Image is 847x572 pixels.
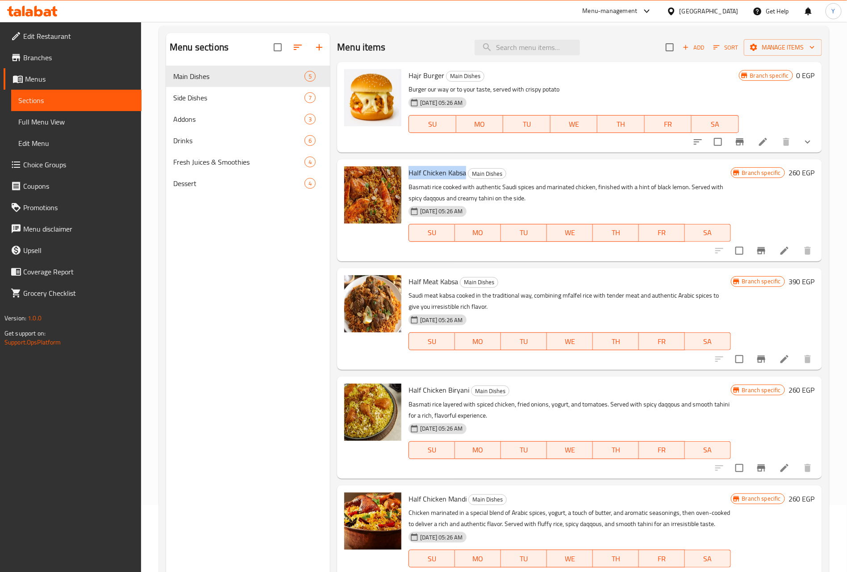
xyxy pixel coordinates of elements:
h2: Menu sections [170,41,229,54]
button: FR [639,332,685,350]
span: Edit Menu [18,138,134,149]
button: TU [501,550,547,568]
span: Menus [25,74,134,84]
span: FR [643,552,681,565]
span: Branch specific [739,277,784,286]
span: Dessert [173,178,305,189]
button: TU [501,332,547,350]
span: TU [505,226,543,239]
button: SA [685,224,731,242]
a: Choice Groups [4,154,142,175]
span: 1.0.0 [28,312,42,324]
span: MO [459,552,497,565]
span: Select section [660,38,679,57]
a: Branches [4,47,142,68]
button: Branch-specific-item [729,131,751,153]
span: WE [551,226,589,239]
button: TH [593,550,639,568]
span: Half Chicken Biryani [409,383,469,397]
button: FR [639,550,685,568]
input: search [475,40,580,55]
button: Sort [711,41,740,54]
span: TH [597,226,635,239]
span: Branch specific [739,494,784,503]
span: MO [459,226,497,239]
span: Addons [173,114,305,124]
span: Branch specific [747,71,793,80]
button: TH [593,224,639,242]
span: SU [413,444,451,456]
span: 7 [305,94,315,102]
span: FR [643,444,681,456]
button: Manage items [744,39,822,56]
div: Main Dishes [446,71,484,82]
button: FR [639,441,685,459]
button: delete [797,457,818,479]
div: items [305,135,316,146]
span: FR [643,226,681,239]
button: SA [685,550,731,568]
span: [DATE] 05:26 AM [417,424,466,433]
div: Menu-management [583,6,638,17]
button: SU [409,550,455,568]
button: TU [501,224,547,242]
h6: 260 EGP [789,166,815,179]
span: TU [505,444,543,456]
div: items [305,114,316,124]
div: Main Dishes [468,494,507,505]
a: Edit menu item [779,463,790,473]
span: WE [551,335,589,348]
span: 6 [305,137,315,145]
span: 4 [305,158,315,166]
span: [DATE] 05:26 AM [417,99,466,107]
span: TH [601,118,641,131]
span: FR [648,118,688,131]
a: Menus [4,68,142,90]
h6: 260 EGP [789,493,815,505]
button: Add [679,41,708,54]
span: Sort [713,42,738,53]
h6: 0 EGP [797,69,815,82]
div: Main Dishes [460,277,498,288]
span: MO [460,118,500,131]
span: Main Dishes [173,71,305,82]
img: Half Meat Kabsa [344,275,401,332]
div: Main Dishes [468,168,506,179]
span: Choice Groups [23,159,134,170]
button: MO [456,115,504,133]
span: Fresh Juices & Smoothies [173,157,305,167]
span: Branches [23,52,134,63]
button: FR [645,115,692,133]
button: Add section [309,37,330,58]
img: Hajr Burger [344,69,401,126]
span: TH [597,552,635,565]
span: Select to update [709,133,727,151]
span: MO [459,335,497,348]
span: Upsell [23,245,134,256]
span: Edit Restaurant [23,31,134,41]
div: Drinks6 [166,130,330,151]
span: SA [688,335,727,348]
button: TU [501,441,547,459]
span: Y [832,6,835,16]
div: [GEOGRAPHIC_DATA] [680,6,739,16]
button: WE [547,332,593,350]
span: TU [505,335,543,348]
span: WE [554,118,594,131]
button: SU [409,332,455,350]
span: Side Dishes [173,92,305,103]
span: WE [551,552,589,565]
span: Select to update [730,459,749,477]
span: Select to update [730,350,749,369]
span: Half Chicken Kabsa [409,166,466,179]
span: Version: [4,312,26,324]
a: Full Menu View [11,111,142,133]
span: SU [413,552,451,565]
div: Side Dishes7 [166,87,330,108]
a: Coverage Report [4,261,142,282]
span: Get support on: [4,327,46,339]
button: MO [455,441,501,459]
span: TU [507,118,547,131]
p: Chicken marinated in a special blend of Arabic spices, yogurt, a touch of butter, and aromatic se... [409,507,730,530]
span: Coupons [23,181,134,191]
